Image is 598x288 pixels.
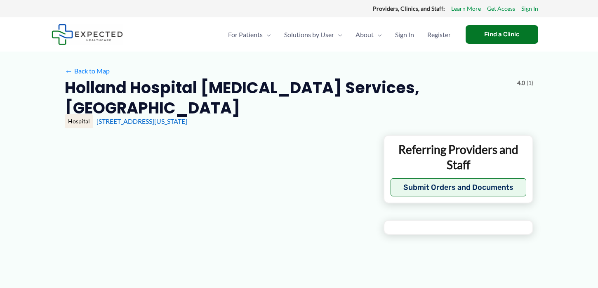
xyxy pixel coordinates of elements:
a: Learn More [451,3,481,14]
a: Solutions by UserMenu Toggle [278,20,349,49]
span: Sign In [395,20,414,49]
a: Sign In [521,3,538,14]
a: Register [421,20,457,49]
h2: Holland Hospital [MEDICAL_DATA] Services, [GEOGRAPHIC_DATA] [65,78,511,118]
a: Find a Clinic [466,25,538,44]
span: 4.0 [517,78,525,88]
a: Get Access [487,3,515,14]
span: Menu Toggle [334,20,342,49]
nav: Primary Site Navigation [221,20,457,49]
a: ←Back to Map [65,65,110,77]
span: Register [427,20,451,49]
span: For Patients [228,20,263,49]
a: For PatientsMenu Toggle [221,20,278,49]
button: Submit Orders and Documents [391,178,526,196]
span: Menu Toggle [374,20,382,49]
div: Hospital [65,114,93,128]
span: (1) [527,78,533,88]
p: Referring Providers and Staff [391,142,526,172]
a: AboutMenu Toggle [349,20,388,49]
a: Sign In [388,20,421,49]
span: Solutions by User [284,20,334,49]
span: Menu Toggle [263,20,271,49]
img: Expected Healthcare Logo - side, dark font, small [52,24,123,45]
span: ← [65,67,73,75]
strong: Providers, Clinics, and Staff: [373,5,445,12]
a: [STREET_ADDRESS][US_STATE] [97,117,187,125]
span: About [356,20,374,49]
